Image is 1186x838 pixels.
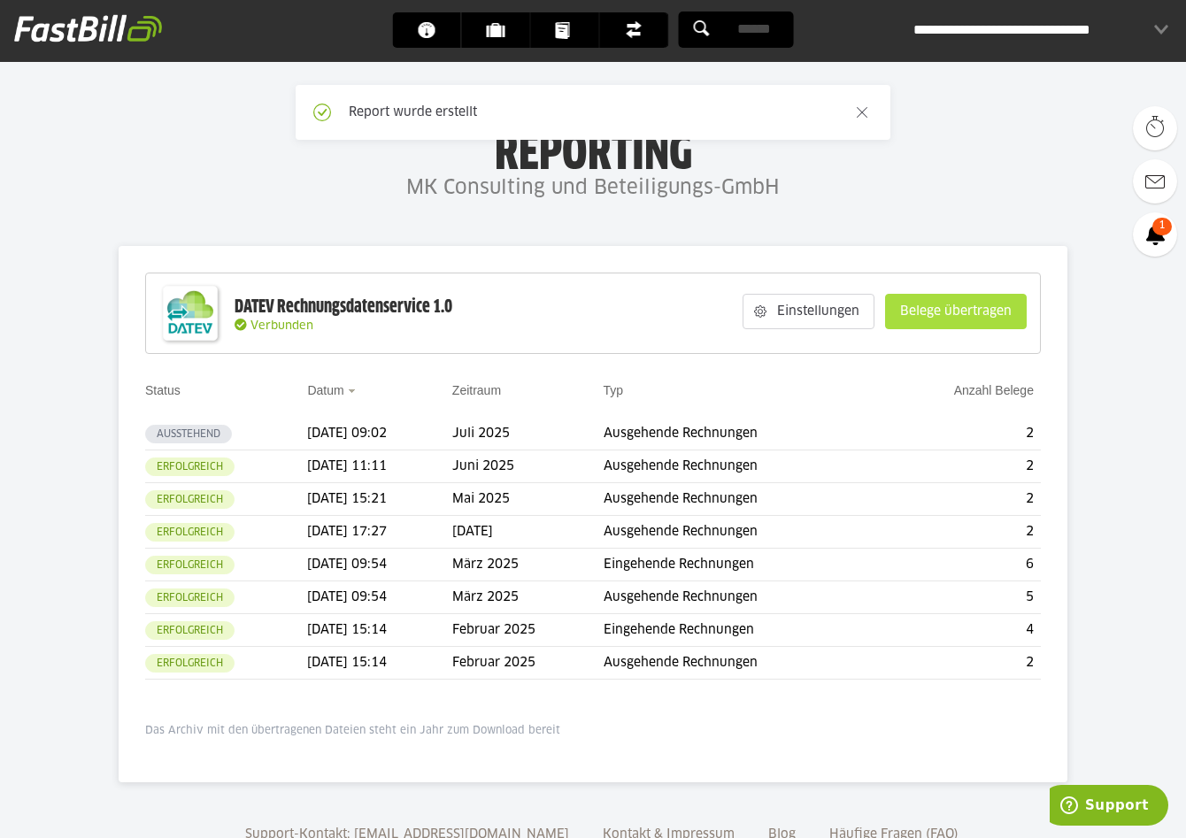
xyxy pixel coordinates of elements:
a: Zeitraum [452,383,501,397]
sl-badge: Ausstehend [145,425,232,443]
td: 2 [882,418,1040,450]
a: Typ [604,383,624,397]
img: fastbill_logo_white.png [14,14,162,42]
td: [DATE] 15:14 [307,647,451,680]
td: Februar 2025 [452,614,604,647]
a: Dashboard [393,12,461,48]
span: 1 [1152,218,1172,235]
sl-badge: Erfolgreich [145,490,235,509]
a: Datum [307,383,343,397]
a: Dokumente [531,12,599,48]
td: 2 [882,483,1040,516]
td: [DATE] 15:14 [307,614,451,647]
td: Mai 2025 [452,483,604,516]
td: [DATE] 15:21 [307,483,451,516]
td: Ausgehende Rechnungen [604,516,883,549]
td: Juni 2025 [452,450,604,483]
td: [DATE] [452,516,604,549]
td: [DATE] 11:11 [307,450,451,483]
sl-badge: Erfolgreich [145,523,235,542]
td: 5 [882,581,1040,614]
td: 4 [882,614,1040,647]
sl-button: Einstellungen [743,294,874,329]
a: Anzahl Belege [954,383,1034,397]
td: Februar 2025 [452,647,604,680]
td: 2 [882,647,1040,680]
td: Ausgehende Rechnungen [604,483,883,516]
span: Kunden [487,12,516,48]
td: 2 [882,450,1040,483]
sl-badge: Erfolgreich [145,654,235,673]
sl-badge: Erfolgreich [145,588,235,607]
sl-badge: Erfolgreich [145,556,235,574]
td: Ausgehende Rechnungen [604,581,883,614]
td: Ausgehende Rechnungen [604,647,883,680]
sl-button: Belege übertragen [885,294,1027,329]
td: [DATE] 17:27 [307,516,451,549]
a: Kunden [462,12,530,48]
sl-badge: Erfolgreich [145,621,235,640]
td: [DATE] 09:02 [307,418,451,450]
a: Finanzen [600,12,668,48]
p: Das Archiv mit den übertragenen Dateien steht ein Jahr zum Download bereit [145,724,1041,738]
span: Finanzen [625,12,654,48]
td: Ausgehende Rechnungen [604,418,883,450]
td: [DATE] 09:54 [307,581,451,614]
a: 1 [1133,212,1177,257]
td: 6 [882,549,1040,581]
td: Juli 2025 [452,418,604,450]
td: März 2025 [452,549,604,581]
td: Eingehende Rechnungen [604,549,883,581]
iframe: Öffnet ein Widget, in dem Sie weitere Informationen finden [1050,785,1168,829]
img: DATEV-Datenservice Logo [155,278,226,349]
td: [DATE] 09:54 [307,549,451,581]
img: sort_desc.gif [348,389,359,393]
td: Ausgehende Rechnungen [604,450,883,483]
span: Verbunden [250,320,313,332]
td: Eingehende Rechnungen [604,614,883,647]
td: März 2025 [452,581,604,614]
a: Status [145,383,181,397]
div: DATEV Rechnungsdatenservice 1.0 [235,296,452,319]
span: Dokumente [556,12,585,48]
td: 2 [882,516,1040,549]
sl-badge: Erfolgreich [145,457,235,476]
span: Dashboard [418,12,447,48]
